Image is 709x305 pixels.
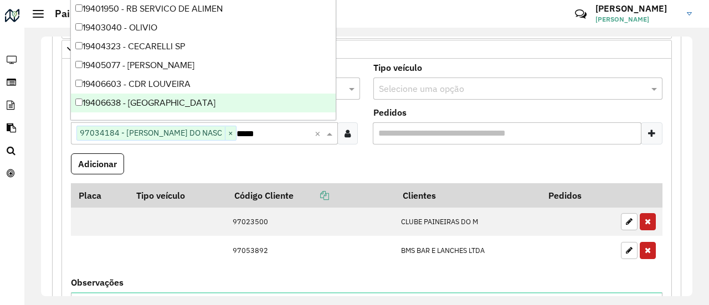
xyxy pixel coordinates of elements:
a: Contato Rápido [569,2,593,26]
button: Adicionar [71,153,124,174]
label: Tipo veículo [373,61,422,74]
h3: [PERSON_NAME] [595,3,679,14]
div: 19407521 - SHIBATA S13 - JACARE [71,112,336,131]
div: 19406603 - CDR LOUVEIRA [71,75,336,94]
div: 19406638 - [GEOGRAPHIC_DATA] [71,94,336,112]
th: Clientes [395,183,541,207]
label: Pedidos [373,106,407,119]
span: Clear all [315,127,324,140]
th: Código Cliente [227,183,395,207]
label: Observações [71,276,124,289]
td: BMS BAR E LANCHES LTDA [395,236,541,265]
th: Placa [71,183,129,207]
th: Pedidos [541,183,615,207]
span: × [225,127,236,140]
th: Tipo veículo [129,183,227,207]
td: CLUBE PAINEIRAS DO M [395,207,541,236]
h2: Painel de Sugestão - Criar registro [44,8,213,20]
div: 19404323 - CECARELLI SP [71,37,336,56]
span: 97034184 - [PERSON_NAME] DO NASC [77,126,225,139]
td: 97023500 [227,207,395,236]
div: 19405077 - [PERSON_NAME] [71,56,336,75]
td: 97053892 [227,236,395,265]
div: 19403040 - OLIVIO [71,18,336,37]
span: [PERSON_NAME] [595,14,679,24]
a: Copiar [294,190,329,201]
a: Cliente para Recarga [61,40,672,59]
